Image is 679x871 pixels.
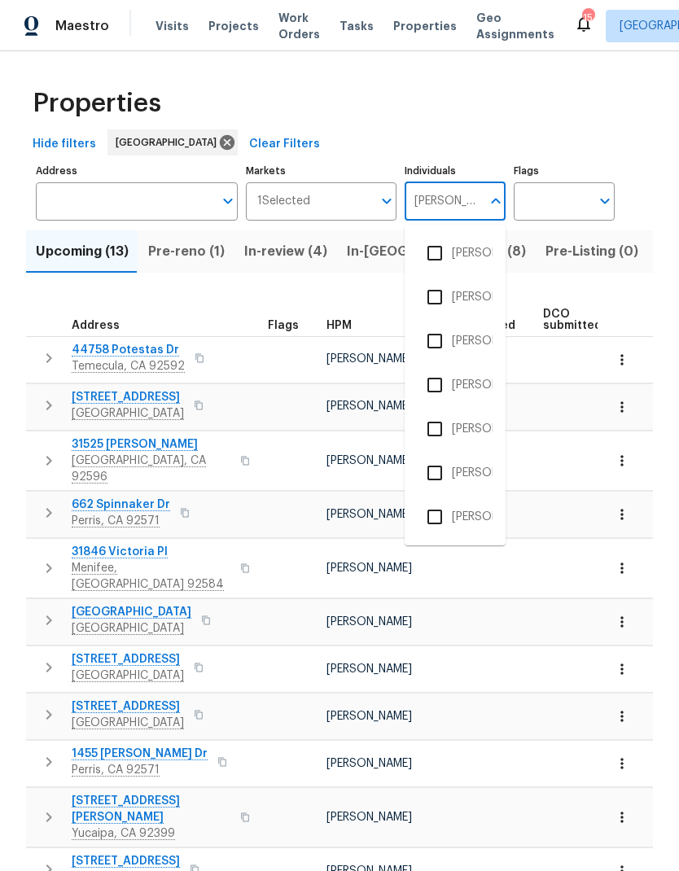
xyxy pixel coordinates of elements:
span: Flags [268,320,299,331]
li: [PERSON_NAME] [418,280,493,314]
span: [PERSON_NAME] [326,711,412,722]
li: [PERSON_NAME] [418,500,493,534]
span: [PERSON_NAME] [326,562,412,574]
button: Open [375,190,398,212]
span: Tasks [339,20,374,32]
span: Properties [33,95,161,112]
button: Hide filters [26,129,103,160]
span: Pre-Listing (0) [545,240,638,263]
li: [PERSON_NAME] [418,412,493,446]
span: [PERSON_NAME] [326,758,412,769]
li: [PERSON_NAME] [418,236,493,270]
span: [GEOGRAPHIC_DATA] [116,134,223,151]
span: Maestro [55,18,109,34]
span: Properties [393,18,457,34]
span: In-[GEOGRAPHIC_DATA] (8) [347,240,526,263]
span: DCO submitted [543,309,602,331]
li: [PERSON_NAME] [418,324,493,358]
span: 1 Selected [257,195,310,208]
span: Work Orders [278,10,320,42]
li: [PERSON_NAME] [418,368,493,402]
span: In-review (4) [244,240,327,263]
span: Clear Filters [249,134,320,155]
span: Geo Assignments [476,10,554,42]
span: [PERSON_NAME] [326,400,412,412]
span: [PERSON_NAME] [326,663,412,675]
label: Address [36,166,238,176]
span: HPM [326,320,352,331]
span: Upcoming (13) [36,240,129,263]
span: [PERSON_NAME] [326,455,412,466]
span: [PERSON_NAME] [326,509,412,520]
button: Clear Filters [243,129,326,160]
span: Hide filters [33,134,96,155]
div: [GEOGRAPHIC_DATA] [107,129,238,155]
button: Open [594,190,616,212]
span: [PERSON_NAME] [326,812,412,823]
button: Close [484,190,507,212]
span: [PERSON_NAME] [326,616,412,628]
span: Projects [208,18,259,34]
li: [PERSON_NAME] [418,456,493,490]
span: [PERSON_NAME] [326,353,412,365]
span: Pre-reno (1) [148,240,225,263]
label: Flags [514,166,615,176]
input: Search ... [405,182,481,221]
button: Open [217,190,239,212]
div: 15 [582,10,594,26]
span: Visits [156,18,189,34]
label: Markets [246,166,397,176]
span: Address [72,320,120,331]
label: Individuals [405,166,506,176]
